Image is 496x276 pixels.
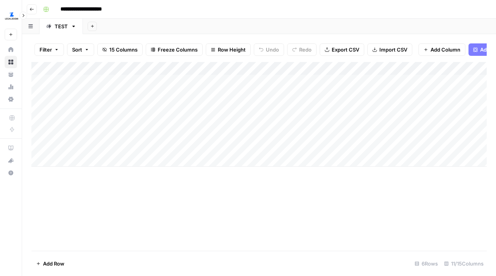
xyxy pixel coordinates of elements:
[5,167,17,179] button: Help + Support
[5,9,19,23] img: LegalZoom Logo
[5,81,17,93] a: Usage
[5,6,17,26] button: Workspace: LegalZoom
[287,43,317,56] button: Redo
[5,93,17,105] a: Settings
[266,46,279,53] span: Undo
[5,56,17,68] a: Browse
[379,46,407,53] span: Import CSV
[97,43,143,56] button: 15 Columns
[5,154,17,167] button: What's new?
[31,257,69,270] button: Add Row
[72,46,82,53] span: Sort
[146,43,203,56] button: Freeze Columns
[158,46,198,53] span: Freeze Columns
[5,155,17,166] div: What's new?
[67,43,94,56] button: Sort
[43,260,64,267] span: Add Row
[332,46,359,53] span: Export CSV
[40,46,52,53] span: Filter
[367,43,412,56] button: Import CSV
[5,43,17,56] a: Home
[5,142,17,154] a: AirOps Academy
[40,19,83,34] a: TEST
[254,43,284,56] button: Undo
[441,257,487,270] div: 11/15 Columns
[34,43,64,56] button: Filter
[206,43,251,56] button: Row Height
[109,46,138,53] span: 15 Columns
[218,46,246,53] span: Row Height
[431,46,460,53] span: Add Column
[320,43,364,56] button: Export CSV
[418,43,465,56] button: Add Column
[55,22,68,30] div: TEST
[412,257,441,270] div: 6 Rows
[5,68,17,81] a: Your Data
[299,46,312,53] span: Redo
